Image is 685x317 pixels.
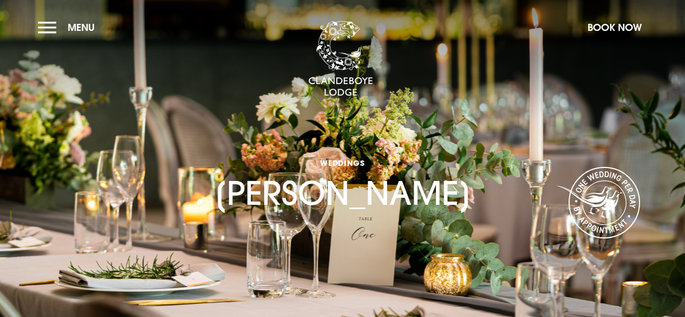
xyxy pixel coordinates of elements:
[308,21,373,97] img: Clandeboye Lodge
[582,16,647,39] button: Book Now
[214,158,472,168] span: Weddings
[38,16,100,39] button: Menu
[214,118,472,212] h1: [PERSON_NAME]
[68,21,95,34] span: Menu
